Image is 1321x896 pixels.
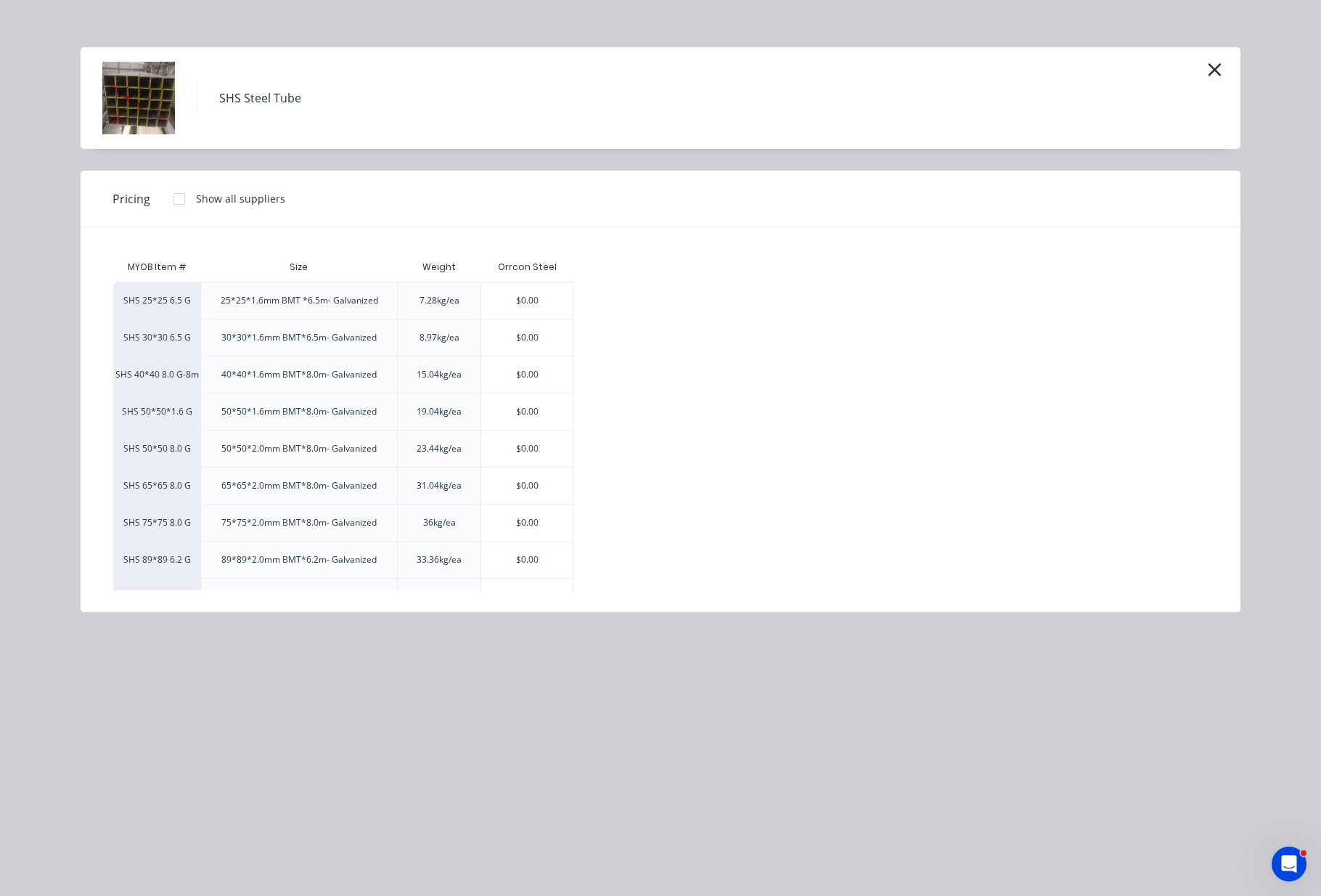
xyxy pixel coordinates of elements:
[481,505,573,541] div: $0.00
[420,294,459,307] div: 7.28kg/ea
[221,442,377,455] div: 50*50*2.0mm BMT*8.0m- Galvanized
[113,393,200,430] div: SHS 50*50*1.6 G
[481,579,573,615] div: $0.00
[481,431,573,467] div: $0.00
[113,467,200,504] div: SHS 65*65 8.0 G
[113,253,200,282] div: MYOB Item #
[113,541,200,578] div: SHS 89*89 6.2 G
[417,553,462,566] div: 33.36kg/ea
[417,442,462,455] div: 23.44kg/ea
[113,430,200,467] div: SHS 50*50 8.0 G
[221,368,377,381] div: 40*40*1.6mm BMT*8.0m- Galvanized
[481,319,573,356] div: $0.00
[481,542,573,578] div: $0.00
[196,191,285,206] div: Show all suppliers
[481,394,573,430] div: $0.00
[113,319,200,356] div: SHS 30*30 6.5 G
[481,468,573,504] div: $0.00
[219,89,301,107] div: SHS Steel Tube
[221,294,378,307] div: 25*25*1.6mm BMT *6.5m- Galvanized
[417,479,462,492] div: 31.04kg/ea
[221,331,377,344] div: 30*30*1.6mm BMT*6.5m- Galvanized
[1272,847,1306,881] iframe: Intercom live chat
[417,368,462,381] div: 15.04kg/ea
[278,249,319,285] div: Size
[221,479,377,492] div: 65*65*2.0mm BMT*8.0m- Galvanized
[498,261,557,274] div: Orrcon Steel
[113,356,200,393] div: SHS 40*40 8.0 G-8m
[113,282,200,319] div: SHS 25*25 6.5 G
[102,62,175,134] img: SHS Steel Tube
[113,190,150,208] span: Pricing
[113,578,200,615] div: SHS 89*89 8.0 G
[481,282,573,319] div: $0.00
[221,405,377,418] div: 50*50*1.6mm BMT*8.0m- Galvanized
[113,504,200,541] div: SHS 75*75 8.0 G
[423,516,456,529] div: 36kg/ea
[420,331,459,344] div: 8.97kg/ea
[221,553,377,566] div: 89*89*2.0mm BMT*6.2m- Galvanized
[221,516,377,529] div: 75*75*2.0mm BMT*8.0m- Galvanized
[417,405,462,418] div: 19.04kg/ea
[481,357,573,393] div: $0.00
[411,249,467,285] div: Weight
